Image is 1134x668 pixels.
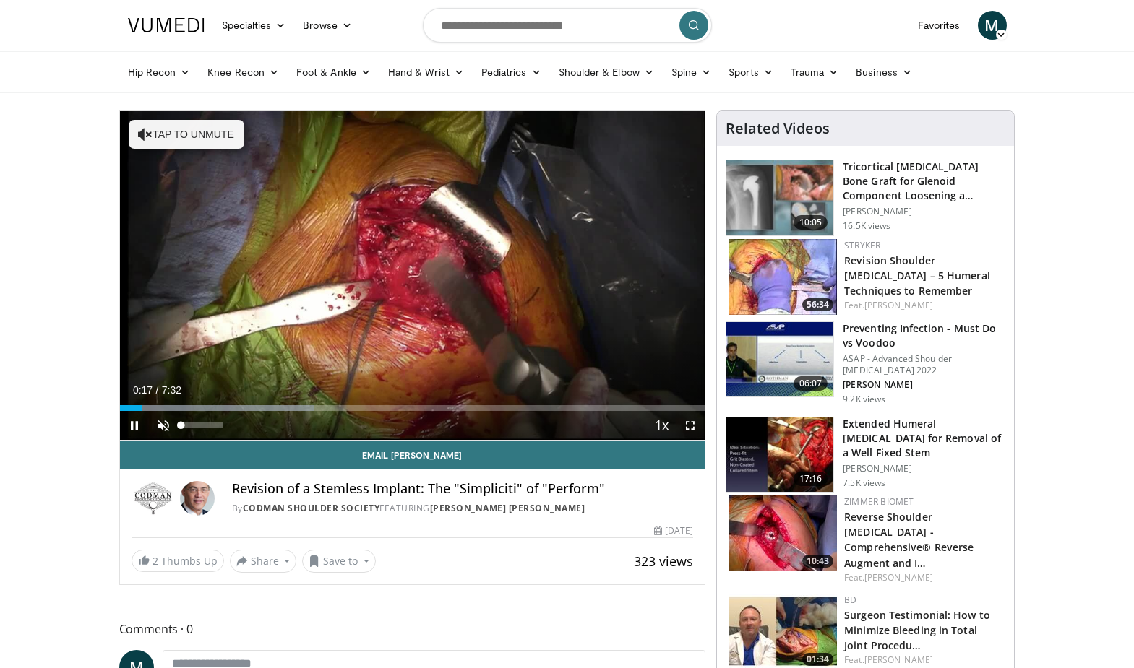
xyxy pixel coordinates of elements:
a: BD [844,594,856,606]
img: 54195_0000_3.png.150x105_q85_crop-smart_upscale.jpg [726,160,833,235]
button: Save to [302,550,376,573]
p: [PERSON_NAME] [843,379,1005,391]
a: Stryker [844,239,880,251]
a: Pediatrics [473,58,550,87]
button: Fullscreen [676,411,705,440]
a: 10:43 [729,495,837,571]
h3: Tricortical [MEDICAL_DATA] Bone Graft for Glenoid Component Loosening a… [843,160,1005,203]
a: 06:07 Preventing Infection - Must Do vs Voodoo ASAP - Advanced Shoulder [MEDICAL_DATA] 2022 [PERS... [726,321,1005,405]
a: Zimmer Biomet [844,495,914,508]
a: Knee Recon [199,58,288,87]
a: Hip Recon [119,58,199,87]
h4: Related Videos [726,120,830,137]
span: 01:34 [802,653,833,666]
div: Feat. [844,654,1002,667]
span: Comments 0 [119,620,706,638]
a: [PERSON_NAME] [864,571,933,584]
a: Foot & Ankle [288,58,379,87]
img: Avatar [180,481,215,516]
a: Specialties [213,11,295,40]
a: Hand & Wrist [379,58,473,87]
h4: Revision of a Stemless Implant: The "Simpliciti" of "Perform" [232,481,693,497]
h3: Extended Humeral [MEDICAL_DATA] for Removal of a Well Fixed Stem [843,417,1005,460]
button: Tap to unmute [129,120,244,149]
div: Feat. [844,299,1002,312]
a: Email [PERSON_NAME] [120,441,705,469]
span: 323 views [634,552,693,570]
a: Shoulder & Elbow [550,58,663,87]
a: 2 Thumbs Up [132,550,224,572]
span: 06:07 [794,376,828,391]
button: Pause [120,411,149,440]
p: [PERSON_NAME] [843,206,1005,217]
a: Trauma [782,58,848,87]
span: 56:34 [802,298,833,311]
div: [DATE] [654,524,693,537]
img: Codman Shoulder Society [132,481,174,516]
a: [PERSON_NAME] [PERSON_NAME] [430,502,585,514]
img: aae374fe-e30c-4d93-85d1-1c39c8cb175f.150x105_q85_crop-smart_upscale.jpg [726,322,833,397]
div: Volume Level [181,422,223,428]
a: Business [847,58,921,87]
div: Progress Bar [120,405,705,411]
span: 10:05 [794,215,828,230]
a: Reverse Shoulder [MEDICAL_DATA] - Comprehensive® Reverse Augment and I… [844,510,974,569]
a: 17:16 Extended Humeral [MEDICAL_DATA] for Removal of a Well Fixed Stem [PERSON_NAME] 7.5K views [726,417,1005,493]
div: Feat. [844,571,1002,584]
a: [PERSON_NAME] [864,299,933,311]
button: Share [230,550,297,573]
a: Codman Shoulder Society [243,502,380,514]
a: M [978,11,1007,40]
a: Sports [720,58,782,87]
p: 16.5K views [843,220,890,232]
a: Spine [663,58,720,87]
img: VuMedi Logo [128,18,205,32]
span: 10:43 [802,555,833,568]
a: Revision Shoulder [MEDICAL_DATA] – 5 Humeral Techniques to Remember [844,253,990,298]
span: 7:32 [162,384,181,396]
video-js: Video Player [120,111,705,441]
a: 10:05 Tricortical [MEDICAL_DATA] Bone Graft for Glenoid Component Loosening a… [PERSON_NAME] 16.5... [726,160,1005,236]
p: 9.2K views [843,394,885,405]
a: Favorites [909,11,969,40]
span: 0:17 [133,384,153,396]
input: Search topics, interventions [423,8,712,43]
p: ASAP - Advanced Shoulder [MEDICAL_DATA] 2022 [843,353,1005,376]
a: Surgeon Testimonial: How to Minimize Bleeding in Total Joint Procedu… [844,608,990,652]
button: Unmute [149,411,178,440]
h3: Preventing Infection - Must Do vs Voodoo [843,321,1005,350]
div: By FEATURING [232,502,693,515]
img: 13e13d31-afdc-4990-acd0-658823837d7a.150x105_q85_crop-smart_upscale.jpg [729,239,837,315]
a: 56:34 [729,239,837,315]
span: 2 [153,554,158,568]
span: / [156,384,159,396]
img: dc30e337-3fc0-4f9f-a6f8-53184339cf06.150x105_q85_crop-smart_upscale.jpg [729,495,837,571]
p: 7.5K views [843,477,885,489]
a: Browse [294,11,361,40]
span: 17:16 [794,472,828,486]
button: Playback Rate [647,411,676,440]
p: [PERSON_NAME] [843,463,1005,474]
img: 0bf4b0fb-158d-40fd-8840-cd37d1d3604d.150x105_q85_crop-smart_upscale.jpg [726,417,833,493]
a: [PERSON_NAME] [864,654,933,666]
